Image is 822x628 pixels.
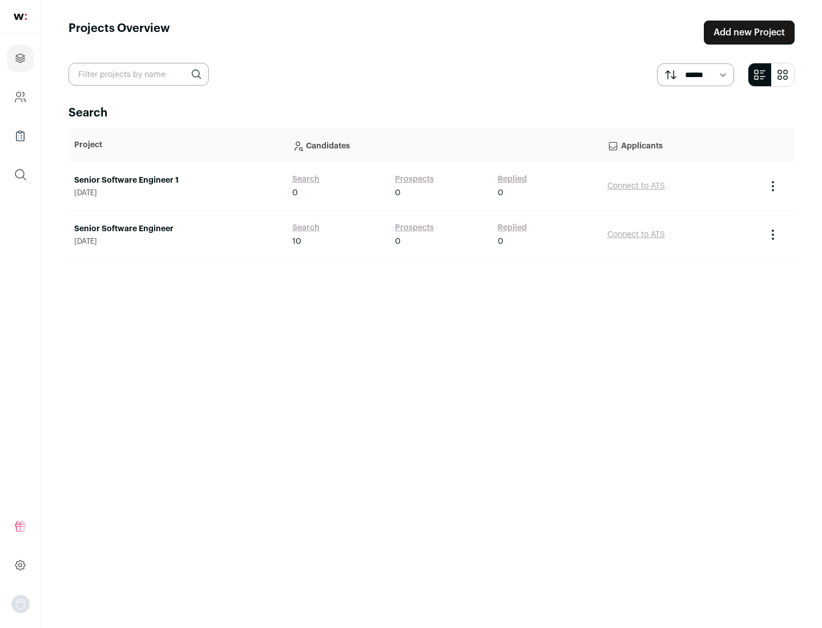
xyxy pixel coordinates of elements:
[766,228,780,241] button: Project Actions
[11,595,30,613] button: Open dropdown
[68,63,209,86] input: Filter projects by name
[292,134,596,156] p: Candidates
[74,223,281,235] a: Senior Software Engineer
[74,139,281,151] p: Project
[11,595,30,613] img: nopic.png
[292,222,320,234] a: Search
[68,21,170,45] h1: Projects Overview
[607,182,665,190] a: Connect to ATS
[7,45,34,72] a: Projects
[7,83,34,111] a: Company and ATS Settings
[766,179,780,193] button: Project Actions
[395,222,434,234] a: Prospects
[704,21,795,45] a: Add new Project
[498,222,527,234] a: Replied
[74,175,281,186] a: Senior Software Engineer 1
[292,236,301,247] span: 10
[74,237,281,246] span: [DATE]
[498,187,503,199] span: 0
[607,134,755,156] p: Applicants
[292,187,298,199] span: 0
[68,105,795,121] h2: Search
[14,14,27,20] img: wellfound-shorthand-0d5821cbd27db2630d0214b213865d53afaa358527fdda9d0ea32b1df1b89c2c.svg
[395,187,401,199] span: 0
[74,188,281,198] span: [DATE]
[7,122,34,150] a: Company Lists
[498,236,503,247] span: 0
[395,236,401,247] span: 0
[292,174,320,185] a: Search
[607,231,665,239] a: Connect to ATS
[498,174,527,185] a: Replied
[395,174,434,185] a: Prospects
